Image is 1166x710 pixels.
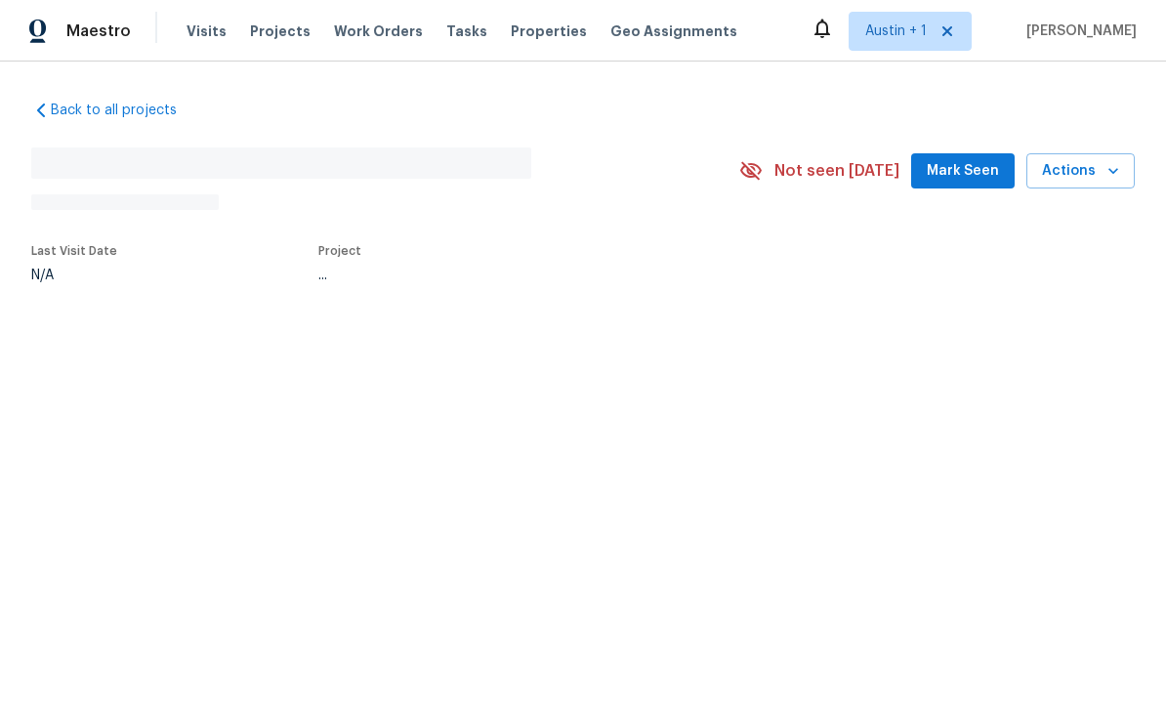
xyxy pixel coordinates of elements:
span: Project [318,245,361,257]
a: Back to all projects [31,101,219,120]
span: Last Visit Date [31,245,117,257]
span: Geo Assignments [610,21,737,41]
span: [PERSON_NAME] [1019,21,1137,41]
span: Maestro [66,21,131,41]
span: Projects [250,21,311,41]
span: Properties [511,21,587,41]
span: Not seen [DATE] [774,161,899,181]
div: ... [318,269,693,282]
span: Mark Seen [927,159,999,184]
span: Work Orders [334,21,423,41]
span: Visits [187,21,227,41]
button: Actions [1026,153,1135,189]
span: Actions [1042,159,1119,184]
button: Mark Seen [911,153,1015,189]
div: N/A [31,269,117,282]
span: Austin + 1 [865,21,927,41]
span: Tasks [446,24,487,38]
